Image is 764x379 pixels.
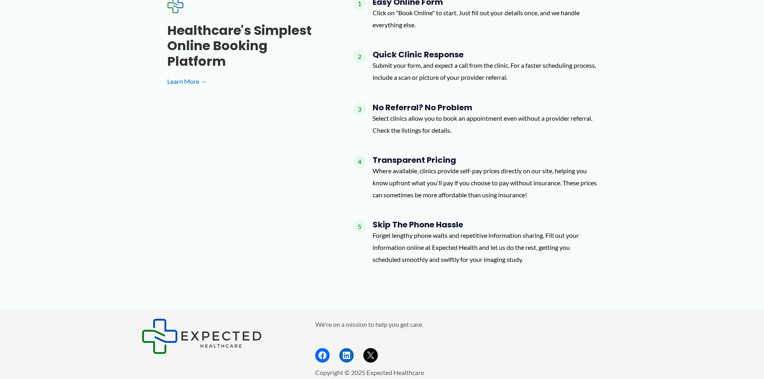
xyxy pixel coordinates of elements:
span: 5 [353,220,366,233]
img: Expected Healthcare Logo - side, dark font, small [142,318,262,354]
span: 3 [353,103,366,116]
h3: Healthcare's simplest online booking platform [167,23,328,69]
h4: Skip the Phone Hassle [373,220,597,229]
p: Select clinics allow you to book an appointment even without a provider referral. Check the listi... [373,112,597,136]
p: We're on a mission to help you get care. [315,318,623,330]
h4: Transparent Pricing [373,155,597,165]
p: Forget lengthy phone waits and repetitive information sharing. Fill out your information online a... [373,229,597,265]
h4: Quick Clinic Response [373,50,597,59]
aside: Footer Widget 1 [142,318,295,354]
span: 4 [353,155,366,168]
aside: Footer Widget 2 [315,318,623,363]
p: Where available, clinics provide self-pay prices directly on our site, helping you know upfront w... [373,165,597,201]
h4: No Referral? No Problem [373,103,597,112]
a: Learn More → [167,75,328,87]
p: Click on "Book Online" to start. Just fill out your details once, and we handle everything else. [373,7,597,30]
span: 2 [353,50,366,63]
span: Copyright © 2025 Expected Healthcare [315,369,424,376]
p: Submit your form, and expect a call from the clinic. For a faster scheduling process, include a s... [373,59,597,83]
